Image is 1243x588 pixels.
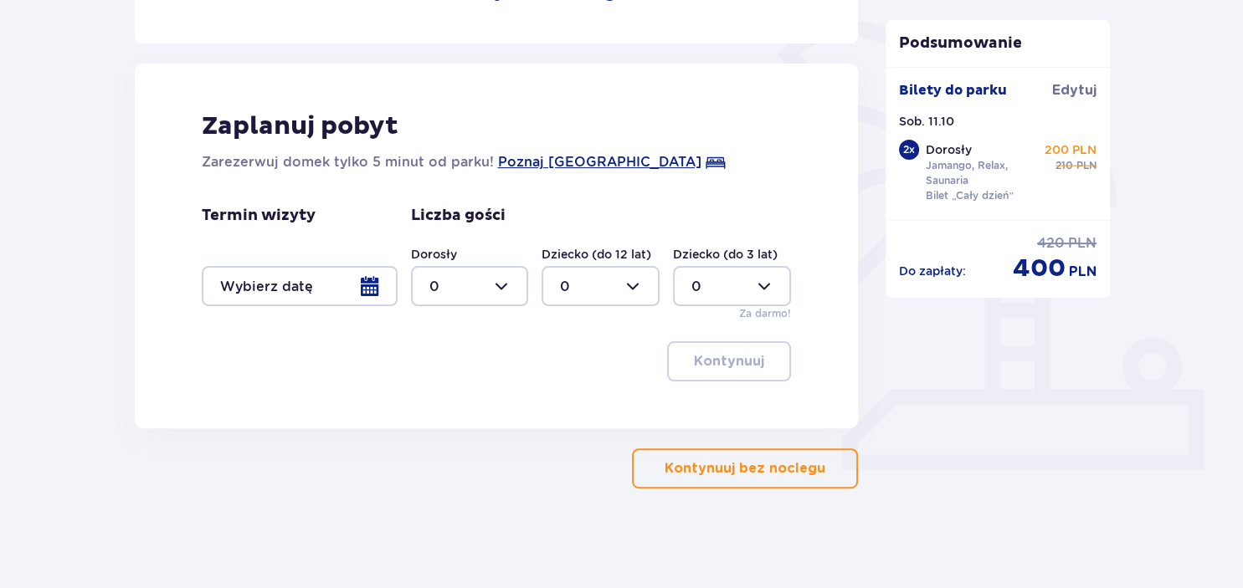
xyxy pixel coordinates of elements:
[1068,234,1097,253] span: PLN
[202,206,316,226] p: Termin wizyty
[411,206,506,226] p: Liczba gości
[899,140,919,160] div: 2 x
[1052,81,1097,100] span: Edytuj
[926,141,972,158] p: Dorosły
[411,246,457,263] label: Dorosły
[673,246,778,263] label: Dziecko (do 3 lat)
[632,448,858,488] button: Kontynuuj bez noclegu
[1056,158,1073,173] span: 210
[926,188,1014,203] p: Bilet „Cały dzień”
[665,459,825,478] p: Kontynuuj bez noclegu
[899,81,1007,100] p: Bilety do parku
[1045,141,1097,158] p: 200 PLN
[739,306,791,321] p: Za darmo!
[1013,253,1066,284] span: 400
[1037,234,1065,253] span: 420
[498,152,701,172] a: Poznaj [GEOGRAPHIC_DATA]
[694,352,764,371] p: Kontynuuj
[202,152,494,172] p: Zarezerwuj domek tylko 5 minut od parku!
[886,33,1110,54] p: Podsumowanie
[1076,158,1097,173] span: PLN
[542,246,651,263] label: Dziecko (do 12 lat)
[202,110,398,142] p: Zaplanuj pobyt
[899,113,954,130] p: Sob. 11.10
[667,341,791,381] button: Kontynuuj
[926,158,1041,188] p: Jamango, Relax, Saunaria
[1069,263,1097,281] span: PLN
[899,263,966,279] p: Do zapłaty :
